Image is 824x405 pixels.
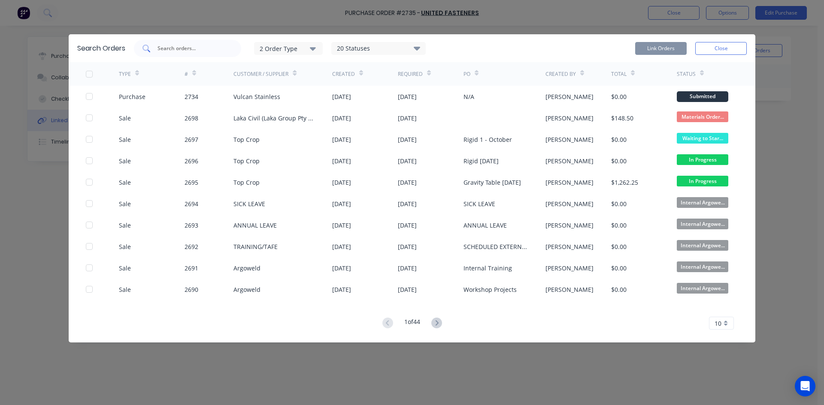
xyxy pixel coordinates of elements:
[463,156,499,165] div: Rigid [DATE]
[611,70,627,78] div: Total
[233,92,280,101] div: Vulcan Stainless
[233,178,260,187] div: Top Crop
[611,221,627,230] div: $0.00
[398,221,417,230] div: [DATE]
[463,199,495,208] div: SICK LEAVE
[119,156,131,165] div: Sale
[545,264,594,273] div: [PERSON_NAME]
[332,92,351,101] div: [DATE]
[545,242,594,251] div: [PERSON_NAME]
[611,114,633,123] div: $148.50
[677,240,728,251] span: Internal Argowe...
[611,92,627,101] div: $0.00
[611,178,638,187] div: $1,262.25
[545,114,594,123] div: [PERSON_NAME]
[157,44,228,53] input: Search orders...
[233,199,265,208] div: SICK LEAVE
[463,178,521,187] div: Gravity Table [DATE]
[463,264,512,273] div: Internal Training
[233,135,260,144] div: Top Crop
[233,156,260,165] div: Top Crop
[233,285,261,294] div: Argoweld
[398,70,423,78] div: Required
[795,376,815,396] div: Open Intercom Messenger
[119,242,131,251] div: Sale
[404,317,420,330] div: 1 of 44
[398,285,417,294] div: [DATE]
[185,70,188,78] div: #
[463,242,528,251] div: SCHEDULED EXTERNAL TRAINING DAYS
[332,135,351,144] div: [DATE]
[635,42,687,55] button: Link Orders
[611,242,627,251] div: $0.00
[398,135,417,144] div: [DATE]
[260,44,317,53] div: 2 Order Type
[119,199,131,208] div: Sale
[185,135,198,144] div: 2697
[119,264,131,273] div: Sale
[677,154,728,165] span: In Progress
[185,264,198,273] div: 2691
[611,264,627,273] div: $0.00
[332,156,351,165] div: [DATE]
[332,242,351,251] div: [DATE]
[545,70,576,78] div: Created By
[233,114,315,123] div: Laka Civil (Laka Group Pty Ltd T/as)
[398,264,417,273] div: [DATE]
[185,178,198,187] div: 2695
[695,42,747,55] button: Close
[233,70,288,78] div: Customer / Supplier
[677,176,728,186] span: In Progress
[677,283,728,294] span: Internal Argowe...
[677,111,728,122] span: Materials Order...
[119,114,131,123] div: Sale
[545,285,594,294] div: [PERSON_NAME]
[119,135,131,144] div: Sale
[119,221,131,230] div: Sale
[332,178,351,187] div: [DATE]
[332,199,351,208] div: [DATE]
[463,70,470,78] div: PO
[545,221,594,230] div: [PERSON_NAME]
[677,133,728,144] span: Waiting to Star...
[398,199,417,208] div: [DATE]
[545,92,594,101] div: [PERSON_NAME]
[254,42,323,55] button: 2 Order Type
[332,264,351,273] div: [DATE]
[715,319,721,328] span: 10
[677,219,728,229] span: Internal Argowe...
[677,70,696,78] div: Status
[677,261,728,272] span: Internal Argowe...
[119,92,145,101] div: Purchase
[398,242,417,251] div: [DATE]
[398,114,417,123] div: [DATE]
[119,178,131,187] div: Sale
[332,221,351,230] div: [DATE]
[332,114,351,123] div: [DATE]
[185,242,198,251] div: 2692
[233,264,261,273] div: Argoweld
[332,285,351,294] div: [DATE]
[611,135,627,144] div: $0.00
[332,44,425,53] div: 20 Statuses
[233,242,278,251] div: TRAINING/TAFE
[463,285,517,294] div: Workshop Projects
[611,285,627,294] div: $0.00
[119,285,131,294] div: Sale
[677,197,728,208] span: Internal Argowe...
[545,199,594,208] div: [PERSON_NAME]
[119,70,131,78] div: TYPE
[185,285,198,294] div: 2690
[463,135,512,144] div: Rigid 1 - October
[611,199,627,208] div: $0.00
[611,156,627,165] div: $0.00
[185,156,198,165] div: 2696
[77,43,125,54] div: Search Orders
[185,221,198,230] div: 2693
[545,135,594,144] div: [PERSON_NAME]
[185,114,198,123] div: 2698
[463,221,507,230] div: ANNUAL LEAVE
[545,178,594,187] div: [PERSON_NAME]
[398,178,417,187] div: [DATE]
[233,221,277,230] div: ANNUAL LEAVE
